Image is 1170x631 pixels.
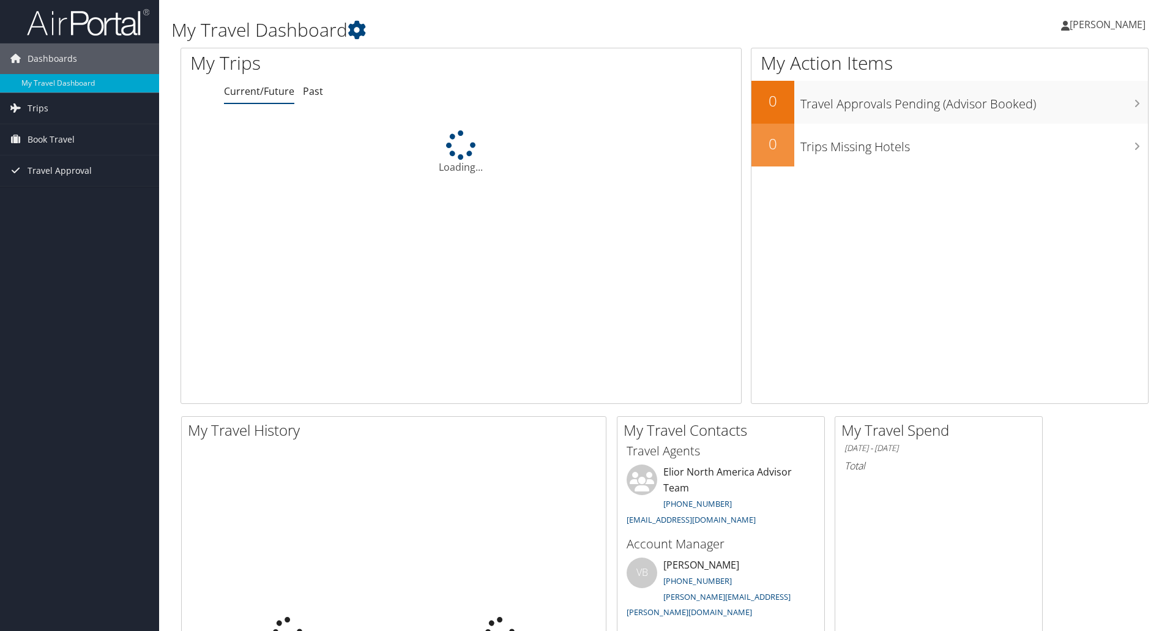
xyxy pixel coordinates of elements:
[190,50,499,76] h1: My Trips
[751,133,794,154] h2: 0
[28,155,92,186] span: Travel Approval
[28,124,75,155] span: Book Travel
[624,420,824,441] h2: My Travel Contacts
[663,575,732,586] a: [PHONE_NUMBER]
[627,442,815,460] h3: Travel Agents
[303,84,323,98] a: Past
[627,558,657,588] div: VB
[620,558,821,623] li: [PERSON_NAME]
[1070,18,1146,31] span: [PERSON_NAME]
[171,17,829,43] h1: My Travel Dashboard
[663,498,732,509] a: [PHONE_NUMBER]
[627,514,756,525] a: [EMAIL_ADDRESS][DOMAIN_NAME]
[627,591,791,618] a: [PERSON_NAME][EMAIL_ADDRESS][PERSON_NAME][DOMAIN_NAME]
[188,420,606,441] h2: My Travel History
[844,442,1033,454] h6: [DATE] - [DATE]
[751,50,1148,76] h1: My Action Items
[27,8,149,37] img: airportal-logo.png
[841,420,1042,441] h2: My Travel Spend
[751,124,1148,166] a: 0Trips Missing Hotels
[28,43,77,74] span: Dashboards
[224,84,294,98] a: Current/Future
[751,81,1148,124] a: 0Travel Approvals Pending (Advisor Booked)
[844,459,1033,472] h6: Total
[620,465,821,530] li: Elior North America Advisor Team
[627,536,815,553] h3: Account Manager
[800,132,1148,155] h3: Trips Missing Hotels
[181,130,741,174] div: Loading...
[1061,6,1158,43] a: [PERSON_NAME]
[751,91,794,111] h2: 0
[800,89,1148,113] h3: Travel Approvals Pending (Advisor Booked)
[28,93,48,124] span: Trips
